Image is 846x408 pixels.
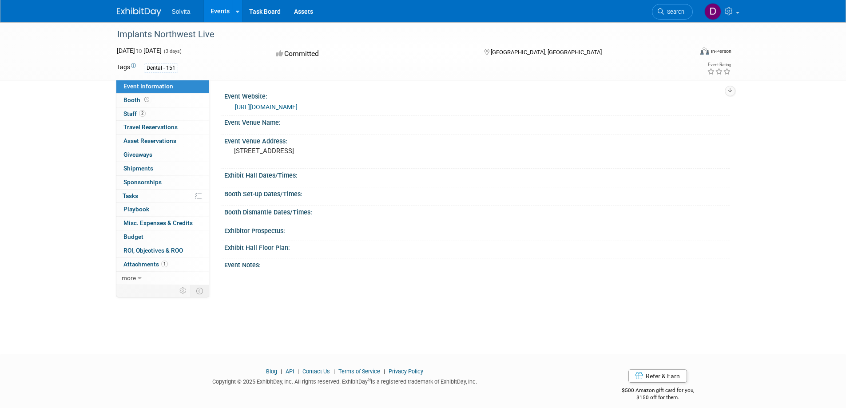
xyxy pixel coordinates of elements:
[338,368,380,375] a: Terms of Service
[123,247,183,254] span: ROI, Objectives & ROO
[116,107,209,121] a: Staff2
[123,151,152,158] span: Giveaways
[586,381,730,401] div: $500 Amazon gift card for you,
[161,261,168,267] span: 1
[331,368,337,375] span: |
[116,80,209,93] a: Event Information
[117,63,136,73] td: Tags
[586,394,730,401] div: $150 off for them.
[224,258,730,269] div: Event Notes:
[123,83,173,90] span: Event Information
[172,8,191,15] span: Solvita
[123,206,149,213] span: Playbook
[116,190,209,203] a: Tasks
[139,110,146,117] span: 2
[116,148,209,162] a: Giveaways
[123,110,146,117] span: Staff
[295,368,301,375] span: |
[381,368,387,375] span: |
[116,217,209,230] a: Misc. Expenses & Credits
[143,96,151,103] span: Booth not reserved yet
[224,224,730,235] div: Exhibitor Prospectus:
[117,8,161,16] img: ExhibitDay
[664,8,684,15] span: Search
[652,4,693,20] a: Search
[234,147,425,155] pre: [STREET_ADDRESS]
[302,368,330,375] a: Contact Us
[191,285,209,297] td: Toggle Event Tabs
[116,244,209,257] a: ROI, Objectives & ROO
[235,103,298,111] a: [URL][DOMAIN_NAME]
[224,187,730,198] div: Booth Set-up Dates/Times:
[707,63,731,67] div: Event Rating
[116,176,209,189] a: Sponsorships
[389,368,423,375] a: Privacy Policy
[117,376,573,386] div: Copyright © 2025 ExhibitDay, Inc. All rights reserved. ExhibitDay is a registered trademark of Ex...
[286,368,294,375] a: API
[123,261,168,268] span: Attachments
[123,178,162,186] span: Sponsorships
[704,3,721,20] img: David Busenhart
[122,274,136,281] span: more
[116,162,209,175] a: Shipments
[224,169,730,180] div: Exhibit Hall Dates/Times:
[123,137,176,144] span: Asset Reservations
[224,90,730,101] div: Event Website:
[163,48,182,54] span: (3 days)
[116,94,209,107] a: Booth
[114,27,679,43] div: Implants Northwest Live
[123,165,153,172] span: Shipments
[224,241,730,252] div: Exhibit Hall Floor Plan:
[116,135,209,148] a: Asset Reservations
[224,135,730,146] div: Event Venue Address:
[123,123,178,131] span: Travel Reservations
[224,206,730,217] div: Booth Dismantle Dates/Times:
[266,368,277,375] a: Blog
[144,63,178,73] div: Dental - 151
[117,47,162,54] span: [DATE] [DATE]
[123,219,193,226] span: Misc. Expenses & Credits
[274,46,470,62] div: Committed
[640,46,732,59] div: Event Format
[123,192,138,199] span: Tasks
[135,47,143,54] span: to
[700,48,709,55] img: Format-Inperson.png
[175,285,191,297] td: Personalize Event Tab Strip
[368,377,371,382] sup: ®
[491,49,602,55] span: [GEOGRAPHIC_DATA], [GEOGRAPHIC_DATA]
[116,258,209,271] a: Attachments1
[711,48,731,55] div: In-Person
[116,121,209,134] a: Travel Reservations
[123,233,143,240] span: Budget
[116,203,209,216] a: Playbook
[116,230,209,244] a: Budget
[628,369,687,383] a: Refer & Earn
[224,116,730,127] div: Event Venue Name:
[278,368,284,375] span: |
[123,96,151,103] span: Booth
[116,272,209,285] a: more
